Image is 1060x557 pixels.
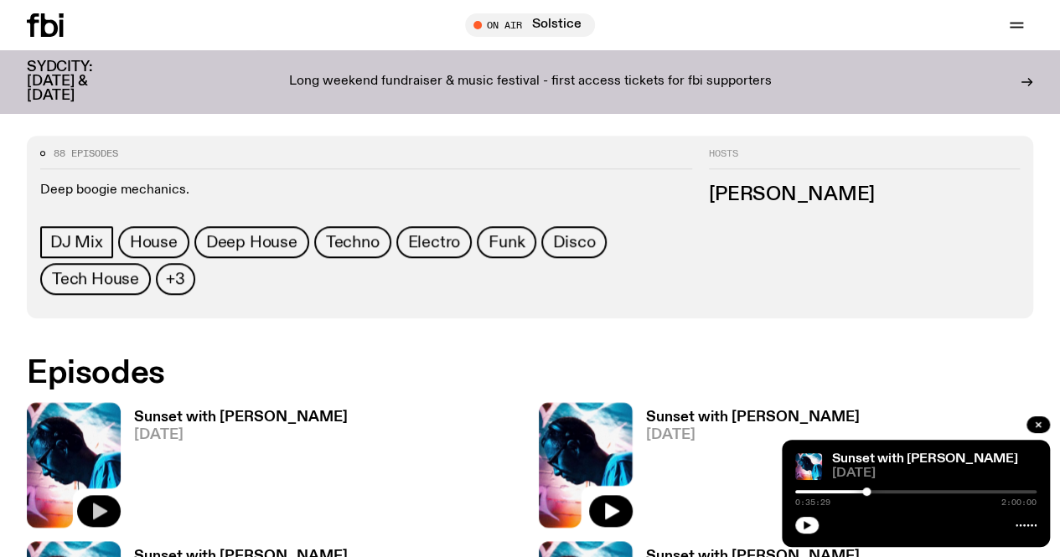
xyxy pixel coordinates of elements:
h3: SYDCITY: [DATE] & [DATE] [27,60,134,103]
a: Funk [477,226,536,258]
h3: [PERSON_NAME] [709,186,1020,204]
a: Techno [314,226,391,258]
h3: Sunset with [PERSON_NAME] [646,410,860,425]
a: Disco [541,226,607,258]
span: House [130,233,178,251]
span: [DATE] [832,467,1037,480]
span: Tech House [52,270,139,288]
img: Simon Caldwell stands side on, looking downwards. He has headphones on. Behind him is a brightly ... [27,402,121,527]
h2: Episodes [27,358,692,389]
a: Sunset with [PERSON_NAME][DATE] [121,410,348,527]
span: Techno [326,233,380,251]
a: DJ Mix [40,226,113,258]
span: Electro [408,233,461,251]
span: Disco [553,233,595,251]
h2: Hosts [709,149,1020,169]
a: Tech House [40,263,151,295]
p: Deep boogie mechanics. [40,183,692,199]
a: House [118,226,189,258]
button: On AirSolstice [465,13,595,37]
a: Deep House [194,226,309,258]
span: Deep House [206,233,297,251]
img: Simon Caldwell stands side on, looking downwards. He has headphones on. Behind him is a brightly ... [795,453,822,480]
span: Funk [489,233,525,251]
p: Long weekend fundraiser & music festival - first access tickets for fbi supporters [289,75,772,90]
span: 2:00:00 [1001,498,1037,507]
span: 0:35:29 [795,498,830,507]
span: [DATE] [646,428,860,442]
span: DJ Mix [50,233,103,251]
a: Sunset with [PERSON_NAME] [832,452,1018,466]
span: +3 [166,270,185,288]
a: Sunset with [PERSON_NAME][DATE] [633,410,860,527]
span: [DATE] [134,428,348,442]
a: Electro [396,226,473,258]
button: +3 [156,263,195,295]
span: 88 episodes [54,149,118,158]
h3: Sunset with [PERSON_NAME] [134,410,348,425]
